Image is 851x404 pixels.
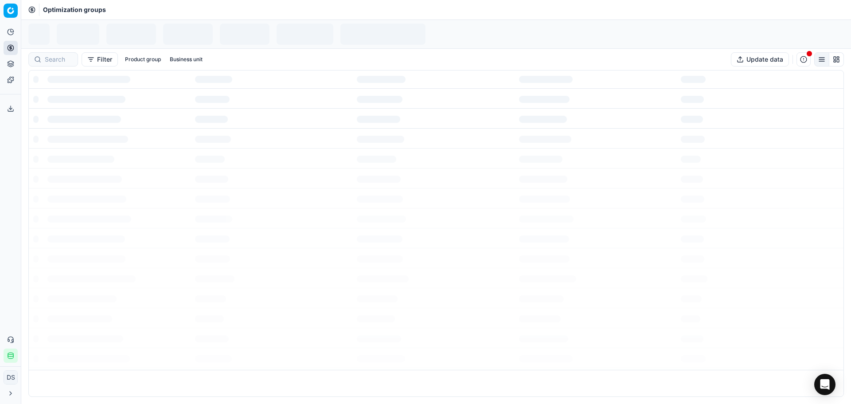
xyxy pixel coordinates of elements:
[166,54,206,65] button: Business unit
[82,52,118,67] button: Filter
[4,370,18,384] button: DS
[4,371,17,384] span: DS
[43,5,106,14] nav: breadcrumb
[45,55,72,64] input: Search
[814,374,835,395] div: Open Intercom Messenger
[731,52,789,67] button: Update data
[43,5,106,14] span: Optimization groups
[121,54,164,65] button: Product group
